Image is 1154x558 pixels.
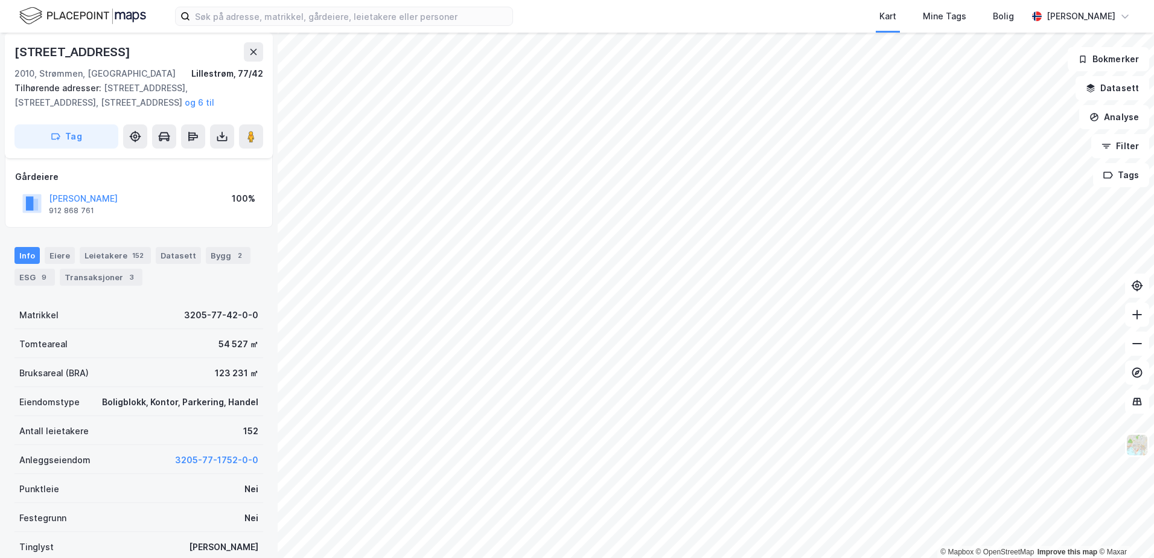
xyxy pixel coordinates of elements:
button: Tags [1093,163,1149,187]
div: [PERSON_NAME] [1047,9,1115,24]
div: Bygg [206,247,250,264]
div: Eiere [45,247,75,264]
div: Info [14,247,40,264]
div: 123 231 ㎡ [215,366,258,380]
div: Anleggseiendom [19,453,91,467]
div: ESG [14,269,55,286]
a: Mapbox [940,548,974,556]
button: Datasett [1076,76,1149,100]
input: Søk på adresse, matrikkel, gårdeiere, leietakere eller personer [190,7,512,25]
div: [STREET_ADDRESS], [STREET_ADDRESS], [STREET_ADDRESS] [14,81,253,110]
div: [PERSON_NAME] [189,540,258,554]
div: 3205-77-42-0-0 [184,308,258,322]
div: 3 [126,271,138,283]
div: 912 868 761 [49,206,94,216]
div: Punktleie [19,482,59,496]
div: Bolig [993,9,1014,24]
div: Leietakere [80,247,151,264]
button: Tag [14,124,118,149]
div: 100% [232,191,255,206]
div: 9 [38,271,50,283]
div: Kontrollprogram for chat [1094,500,1154,558]
a: OpenStreetMap [976,548,1034,556]
div: Eiendomstype [19,395,80,409]
span: Tilhørende adresser: [14,83,104,93]
div: Kart [879,9,896,24]
div: Transaksjoner [60,269,142,286]
button: 3205-77-1752-0-0 [175,453,258,467]
a: Improve this map [1038,548,1097,556]
img: Z [1126,434,1149,457]
div: Tinglyst [19,540,54,554]
img: logo.f888ab2527a4732fd821a326f86c7f29.svg [19,5,146,27]
button: Bokmerker [1068,47,1149,71]
div: Boligblokk, Kontor, Parkering, Handel [102,395,258,409]
div: 152 [130,249,146,261]
div: Gårdeiere [15,170,263,184]
div: Mine Tags [923,9,966,24]
div: Antall leietakere [19,424,89,438]
div: 54 527 ㎡ [218,337,258,351]
div: Bruksareal (BRA) [19,366,89,380]
button: Filter [1091,134,1149,158]
div: [STREET_ADDRESS] [14,42,133,62]
div: 2010, Strømmen, [GEOGRAPHIC_DATA] [14,66,176,81]
div: Nei [244,511,258,525]
div: 152 [243,424,258,438]
button: Analyse [1079,105,1149,129]
div: Datasett [156,247,201,264]
div: Festegrunn [19,511,66,525]
iframe: Chat Widget [1094,500,1154,558]
div: Nei [244,482,258,496]
div: 2 [234,249,246,261]
div: Lillestrøm, 77/42 [191,66,263,81]
div: Matrikkel [19,308,59,322]
div: Tomteareal [19,337,68,351]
